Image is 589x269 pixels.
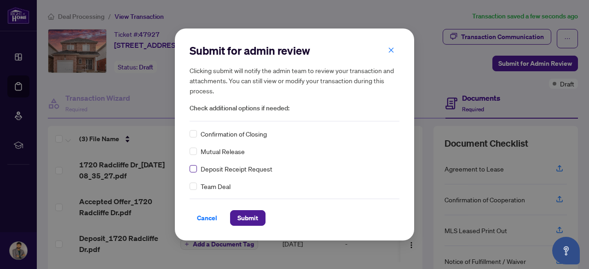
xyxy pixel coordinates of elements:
button: Cancel [190,210,225,226]
span: Submit [237,211,258,225]
h5: Clicking submit will notify the admin team to review your transaction and attachments. You can st... [190,65,399,96]
button: Open asap [552,237,580,264]
span: Cancel [197,211,217,225]
span: Team Deal [201,181,231,191]
span: Mutual Release [201,146,245,156]
span: Confirmation of Closing [201,129,267,139]
h2: Submit for admin review [190,43,399,58]
span: Check additional options if needed: [190,103,399,114]
span: close [388,47,394,53]
span: Deposit Receipt Request [201,164,272,174]
button: Submit [230,210,266,226]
